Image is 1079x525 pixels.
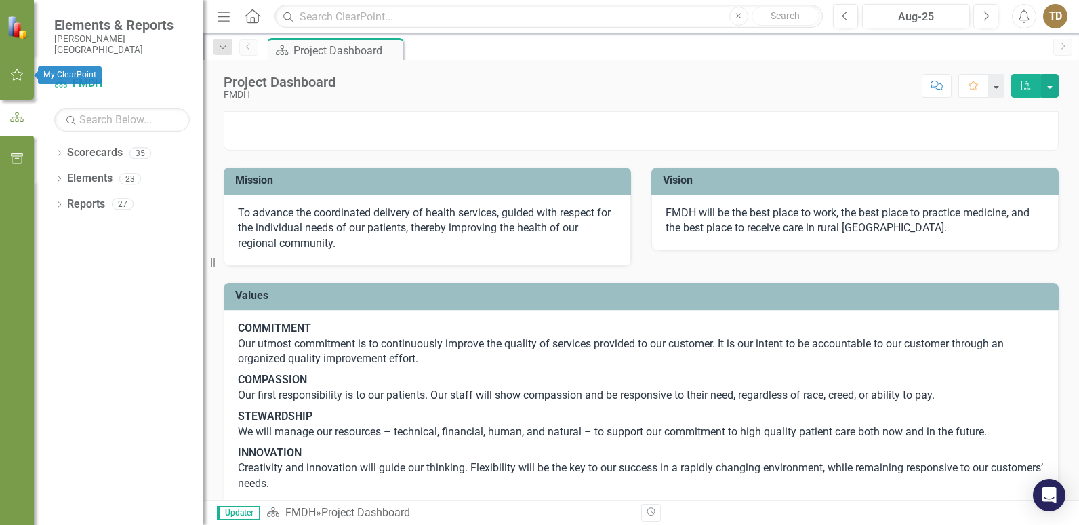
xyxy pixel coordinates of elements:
input: Search Below... [54,108,190,132]
div: Open Intercom Messenger [1033,479,1065,511]
a: Elements [67,171,113,187]
strong: COMPETENCE [238,498,308,511]
a: FMDH [54,76,190,92]
h3: Values [235,290,1052,302]
h3: Mission [235,174,624,187]
p: Creativity and innovation will guide our thinking. Flexibility will be the key to our success in ... [238,443,1044,495]
div: Project Dashboard [224,75,335,90]
div: 35 [129,147,151,159]
span: Updater [217,506,260,520]
strong: COMMITMENT [238,322,311,334]
button: Aug-25 [862,4,970,28]
div: My ClearPoint [38,66,102,84]
h3: Vision [663,174,1052,187]
a: Reports [67,197,105,212]
a: Scorecards [67,145,123,161]
p: We will manage our resources – technical, financial, human, and natural – to support our commitme... [238,406,1044,443]
small: [PERSON_NAME][GEOGRAPHIC_DATA] [54,33,190,56]
button: TD [1043,4,1067,28]
p: Our first responsibility is to our patients. Our staff will show compassion and be responsive to ... [238,370,1044,406]
img: ClearPoint Strategy [7,16,30,39]
div: » [266,505,631,521]
strong: COMPASSION [238,373,307,386]
p: Our utmost commitment is to continuously improve the quality of services provided to our customer... [238,321,1044,370]
p: FMDH will be the best place to work, the best place to practice medicine, and the best place to r... [666,206,1044,237]
a: FMDH [285,506,316,519]
div: 27 [112,199,134,210]
div: Aug-25 [867,9,965,25]
span: Search [771,10,800,21]
div: Project Dashboard [293,42,400,59]
input: Search ClearPoint... [274,5,823,28]
div: FMDH [224,90,335,100]
p: To advance the coordinated delivery of health services, guided with respect for the individual ne... [238,206,617,252]
strong: STEWARDSHIP [238,410,312,423]
strong: INNOVATION [238,446,302,459]
div: Project Dashboard [321,506,410,519]
span: Elements & Reports [54,17,190,33]
div: 23 [119,173,141,184]
button: Search [752,7,819,26]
